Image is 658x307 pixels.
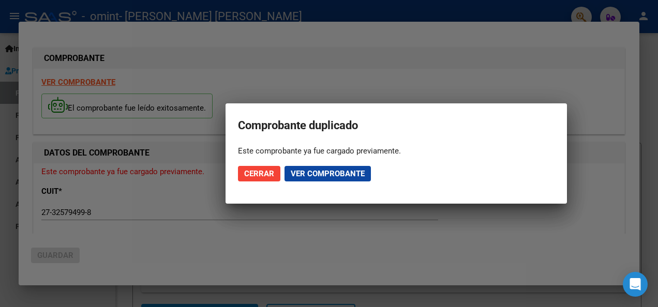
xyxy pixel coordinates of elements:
[244,169,274,178] span: Cerrar
[238,166,280,181] button: Cerrar
[238,146,555,156] div: Este comprobante ya fue cargado previamente.
[285,166,371,181] button: Ver comprobante
[238,116,555,135] h2: Comprobante duplicado
[623,272,648,297] div: Open Intercom Messenger
[291,169,365,178] span: Ver comprobante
